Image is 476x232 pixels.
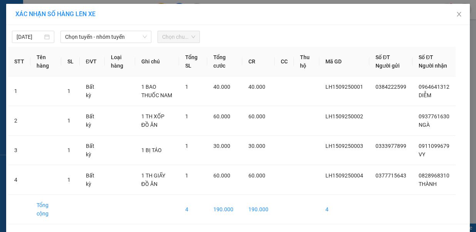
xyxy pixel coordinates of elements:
span: THÀNH [419,181,437,187]
td: 4 [319,195,369,224]
span: 60.000 [248,113,265,119]
th: SL [61,47,80,76]
span: 0964641312 [419,84,449,90]
td: 2 [8,106,30,136]
td: Bất kỳ [80,76,105,106]
td: Tổng cộng [30,195,61,224]
span: LH1509250002 [325,113,363,119]
th: Tổng cước [207,47,242,76]
span: 1 [67,88,70,94]
button: Close [448,4,470,25]
span: 1 [67,177,70,183]
span: Người gửi [375,63,400,69]
span: down [142,35,147,39]
td: 4 [179,195,207,224]
span: 1 [185,172,188,179]
span: LH1509250004 [325,172,363,179]
span: 0828968310 [419,172,449,179]
span: 30.000 [213,143,230,149]
td: Bất kỳ [80,106,105,136]
span: LH1509250001 [325,84,363,90]
th: Ghi chú [135,47,179,76]
span: Chọn chuyến [162,31,195,43]
td: 4 [8,165,30,195]
span: 1 TH XỐP ĐỒ ĂN [141,113,164,128]
span: 1 [185,143,188,149]
th: Tổng SL [179,47,207,76]
span: 1 [185,113,188,119]
span: NGÀ [419,122,430,128]
span: 60.000 [248,172,265,179]
span: 0937761630 [419,113,449,119]
th: Tên hàng [30,47,61,76]
th: Loại hàng [105,47,135,76]
span: close [456,11,462,17]
th: STT [8,47,30,76]
span: XÁC NHẬN SỐ HÀNG LÊN XE [15,10,96,18]
span: 0333977899 [375,143,406,149]
span: 1 BỊ TÁO [141,147,162,153]
span: 60.000 [213,172,230,179]
span: Chọn tuyến - nhóm tuyến [65,31,147,43]
td: 190.000 [207,195,242,224]
span: DIỄM [419,92,431,98]
span: 40.000 [248,84,265,90]
span: 1 [185,84,188,90]
span: 0377715643 [375,172,406,179]
th: Thu hộ [294,47,319,76]
th: ĐVT [80,47,105,76]
td: Bất kỳ [80,165,105,195]
input: 15/09/2025 [17,33,43,41]
td: 1 [8,76,30,106]
span: 30.000 [248,143,265,149]
td: 3 [8,136,30,165]
td: Bất kỳ [80,136,105,165]
span: 40.000 [213,84,230,90]
span: 1 [67,147,70,153]
span: Số ĐT [375,54,390,60]
span: LH1509250003 [325,143,363,149]
th: CR [242,47,275,76]
span: Số ĐT [419,54,433,60]
span: VY [419,151,425,157]
span: 1 BAO THUỐC NAM [141,84,172,98]
span: Người nhận [419,63,447,69]
td: 190.000 [242,195,275,224]
span: 1 TH GIẤY ĐỒ ĂN [141,172,165,187]
th: Mã GD [319,47,369,76]
span: 60.000 [213,113,230,119]
span: 0384222599 [375,84,406,90]
th: CC [275,47,294,76]
span: 1 [67,118,70,124]
span: 0911099679 [419,143,449,149]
